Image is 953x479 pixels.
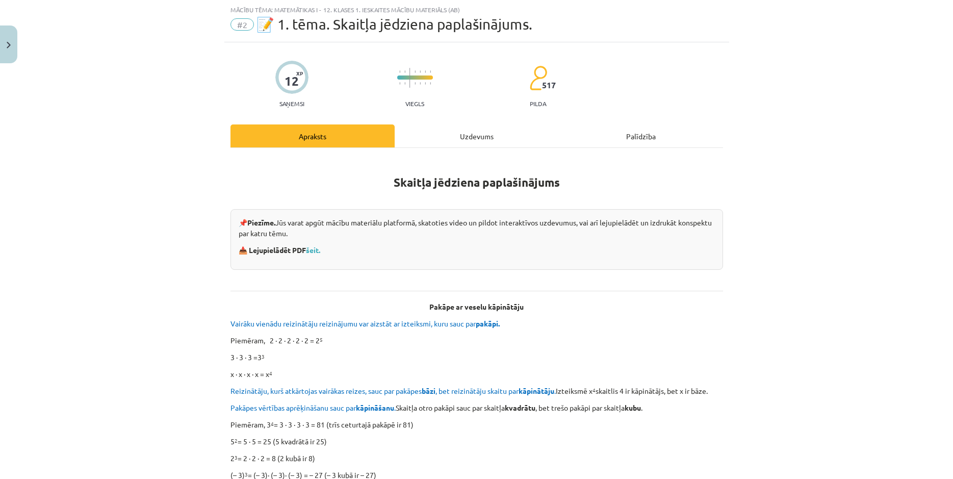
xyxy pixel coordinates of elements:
strong: 📥 Lejupielādēt PDF [239,245,322,255]
span: #2 [230,18,254,31]
span: XP [296,70,303,76]
img: icon-short-line-57e1e144782c952c97e751825c79c345078a6d821885a25fce030b3d8c18986b.svg [415,70,416,73]
div: Apraksts [230,124,395,147]
strong: Skaitļa jēdziena paplašinājums [394,175,560,190]
sup: 4 [271,420,274,427]
span: 517 [542,81,556,90]
img: icon-close-lesson-0947bae3869378f0d4975bcd49f059093ad1ed9edebbc8119c70593378902aed.svg [7,42,11,48]
div: Uzdevums [395,124,559,147]
p: Viegls [405,100,424,107]
p: Piemēram, 2 ∙ 2 ∙ 2 ∙ 2 ∙ 2 = 2 [230,335,723,346]
div: Mācību tēma: Matemātikas i - 12. klases 1. ieskaites mācību materiāls (ab) [230,6,723,13]
img: students-c634bb4e5e11cddfef0936a35e636f08e4e9abd3cc4e673bd6f9a4125e45ecb1.svg [529,65,547,91]
p: Skaitļa otro pakāpi sauc par skaitļa , bet trešo pakāpi par skaitļa . [230,402,723,413]
span: Vairāku vienādu reizinātāju reizinājumu var aizstāt ar izteiksmi, kuru sauc par [230,319,501,328]
img: icon-long-line-d9ea69661e0d244f92f715978eff75569469978d946b2353a9bb055b3ed8787d.svg [409,68,410,88]
p: Saņemsi [275,100,308,107]
p: 3 ∙ 3 ∙ 3 =3 [230,352,723,363]
sup: 5 [320,336,323,343]
sup: 3 [245,470,248,478]
b: pakāpi. [476,319,500,328]
div: 12 [285,74,299,88]
b: kvadrātu [505,403,535,412]
p: x ∙ x ∙ x ∙ x = x [230,369,723,380]
span: 📝 1. tēma. Skaitļa jēdziena paplašinājums. [256,16,532,33]
div: Palīdzība [559,124,723,147]
p: Piemēram, 3 = 3 ∙ 3 ∙ 3 ∙ 3 = 81 (trīs ceturtajā pakāpē ir 81) [230,419,723,430]
img: icon-short-line-57e1e144782c952c97e751825c79c345078a6d821885a25fce030b3d8c18986b.svg [415,82,416,85]
img: icon-short-line-57e1e144782c952c97e751825c79c345078a6d821885a25fce030b3d8c18986b.svg [430,82,431,85]
img: icon-short-line-57e1e144782c952c97e751825c79c345078a6d821885a25fce030b3d8c18986b.svg [425,82,426,85]
sup: 4 [269,369,272,377]
sup: 4 [593,386,596,394]
img: icon-short-line-57e1e144782c952c97e751825c79c345078a6d821885a25fce030b3d8c18986b.svg [425,70,426,73]
b: kāpinātāju [519,386,554,395]
span: Pakāpes vērtības aprēķināšanu sauc par . [230,403,396,412]
p: pilda [530,100,546,107]
sup: 3 [235,453,238,461]
img: icon-short-line-57e1e144782c952c97e751825c79c345078a6d821885a25fce030b3d8c18986b.svg [404,82,405,85]
strong: Piezīme. [247,218,275,227]
img: icon-short-line-57e1e144782c952c97e751825c79c345078a6d821885a25fce030b3d8c18986b.svg [420,82,421,85]
p: 5 = 5 ∙ 5 = 25 (5 kvadrātā ir 25) [230,436,723,447]
b: kubu [625,403,641,412]
p: 2 = 2 ∙ 2 ∙ 2 = 8 (2 kubā ir 8) [230,453,723,464]
b: Pakāpe ar veselu kāpinātāju [429,302,524,311]
img: icon-short-line-57e1e144782c952c97e751825c79c345078a6d821885a25fce030b3d8c18986b.svg [404,70,405,73]
a: šeit. [306,245,320,255]
b: bāzi [422,386,435,395]
img: icon-short-line-57e1e144782c952c97e751825c79c345078a6d821885a25fce030b3d8c18986b.svg [399,82,400,85]
p: 📌 Jūs varat apgūt mācību materiālu platformā, skatoties video un pildot interaktīvos uzdevumus, v... [239,217,715,239]
span: Reizinātāju, kurš atkārtojas vairākas reizes, sauc par pakāpes , bet reizinātāju skaitu par . [230,386,556,395]
sup: 2 [235,437,238,444]
p: Izteiksmē x skaitlis 4 ir kāpinātājs, bet x ir bāze. [230,386,723,396]
img: icon-short-line-57e1e144782c952c97e751825c79c345078a6d821885a25fce030b3d8c18986b.svg [399,70,400,73]
sup: 3 [262,352,265,360]
b: kāpināšanu [356,403,394,412]
img: icon-short-line-57e1e144782c952c97e751825c79c345078a6d821885a25fce030b3d8c18986b.svg [420,70,421,73]
img: icon-short-line-57e1e144782c952c97e751825c79c345078a6d821885a25fce030b3d8c18986b.svg [430,70,431,73]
